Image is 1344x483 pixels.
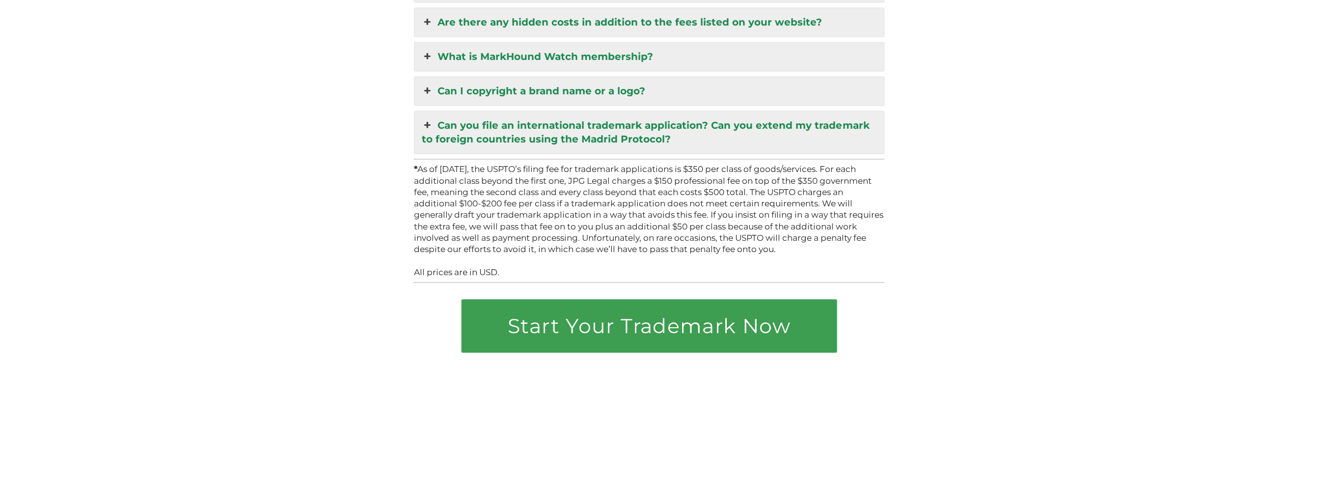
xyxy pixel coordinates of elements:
[414,8,884,36] a: Are there any hidden costs in addition to the fees listed on your website?
[414,111,884,153] a: Can you file an international trademark application? Can you extend my trademark to foreign count...
[414,164,884,255] p: As of [DATE], the USPTO’s filing fee for trademark applications is $350 per class of goods/servic...
[414,267,884,278] p: All prices are in USD.
[462,299,837,352] a: Start Your Trademark Now
[414,42,884,71] a: What is MarkHound Watch membership?
[414,77,884,105] a: Can I copyright a brand name or a logo?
